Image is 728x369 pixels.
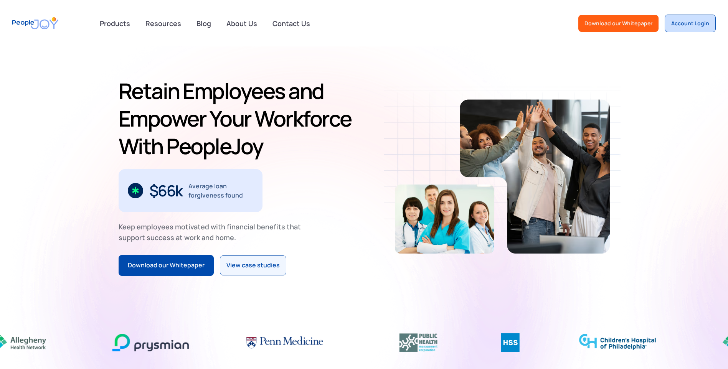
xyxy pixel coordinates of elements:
[149,184,182,197] div: $66k
[460,99,610,254] img: Retain-Employees-PeopleJoy
[188,181,253,200] div: Average loan forgiveness found
[220,255,286,275] a: View case studies
[119,255,214,276] a: Download our Whitepaper
[12,12,58,34] a: home
[119,221,307,243] div: Keep employees motivated with financial benefits that support success at work and home.
[671,20,709,27] div: Account Login
[268,15,315,32] a: Contact Us
[222,15,262,32] a: About Us
[578,15,659,32] a: Download our Whitepaper
[119,77,361,160] h1: Retain Employees and Empower Your Workforce With PeopleJoy
[665,15,716,32] a: Account Login
[95,16,135,31] div: Products
[395,184,494,254] img: Retain-Employees-PeopleJoy
[226,260,280,270] div: View case studies
[141,15,186,32] a: Resources
[128,260,205,270] div: Download our Whitepaper
[119,169,262,212] div: 2 / 3
[192,15,216,32] a: Blog
[584,20,652,27] div: Download our Whitepaper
